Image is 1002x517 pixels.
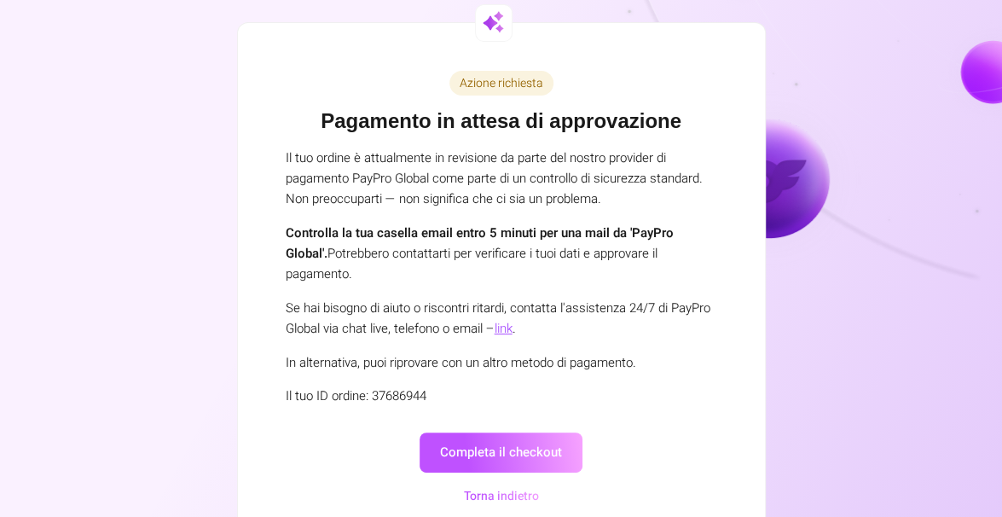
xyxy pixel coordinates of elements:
h1: Pagamento in attesa di approvazione [286,109,717,134]
p: Potrebbero contattarti per verificare i tuoi dati e approvare il pagamento. [286,223,717,284]
p: Se hai bisogno di aiuto o riscontri ritardi, contatta l'assistenza 24/7 di PayPro Global via chat... [286,298,717,339]
button: Torna indietro [459,486,544,506]
p: Il tuo ordine è attualmente in revisione da parte del nostro provider di pagamento PayPro Global ... [286,148,717,209]
button: Completa il checkout [420,433,582,473]
div: Il tuo ID ordine: 37686944 [286,386,717,406]
p: In alternativa, puoi riprovare con un altro metodo di pagamento. [286,352,717,373]
a: link [495,319,513,338]
div: Azione richiesta [449,71,553,96]
strong: Controlla la tua casella email entro 5 minuti per una mail da 'PayPro Global'. [286,224,674,263]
